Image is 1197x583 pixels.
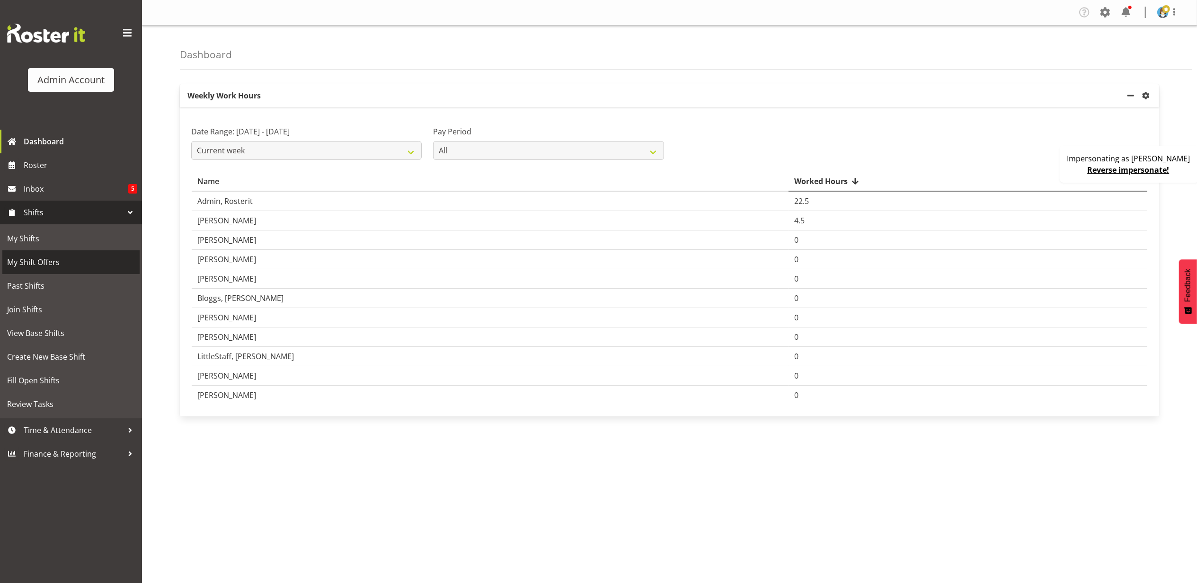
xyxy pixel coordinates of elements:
span: 0 [794,254,798,265]
span: 0 [794,293,798,303]
a: My Shifts [2,227,140,250]
td: [PERSON_NAME] [192,230,789,250]
h4: Dashboard [180,49,232,60]
span: 0 [794,332,798,342]
a: My Shift Offers [2,250,140,274]
span: 5 [128,184,137,194]
label: Pay Period [433,126,664,137]
p: Weekly Work Hours [180,84,1125,107]
span: 0 [794,235,798,245]
span: My Shifts [7,231,135,246]
span: Finance & Reporting [24,447,123,461]
span: 22.5 [794,196,809,206]
span: Name [197,176,219,187]
span: Roster [24,158,137,172]
a: Review Tasks [2,392,140,416]
td: LittleStaff, [PERSON_NAME] [192,347,789,366]
span: 0 [794,312,798,323]
td: [PERSON_NAME] [192,386,789,405]
td: Admin, Rosterit [192,192,789,211]
span: Join Shifts [7,302,135,317]
td: Bloggs, [PERSON_NAME] [192,289,789,308]
span: Fill Open Shifts [7,373,135,388]
td: [PERSON_NAME] [192,269,789,289]
span: 0 [794,371,798,381]
span: Past Shifts [7,279,135,293]
span: Review Tasks [7,397,135,411]
span: 0 [794,390,798,400]
a: Past Shifts [2,274,140,298]
img: james-lebron5de889dd599a6789a5aeb57f8f705f8c.png [1157,7,1169,18]
span: 0 [794,274,798,284]
span: Worked Hours [794,176,848,187]
a: settings [1140,90,1155,101]
label: Date Range: [DATE] - [DATE] [191,126,422,137]
a: Join Shifts [2,298,140,321]
p: Impersonating as [PERSON_NAME] [1067,153,1190,164]
button: Feedback - Show survey [1179,259,1197,324]
a: Reverse impersonate! [1088,165,1170,175]
span: Feedback [1184,269,1192,302]
span: Time & Attendance [24,423,123,437]
span: 0 [794,351,798,362]
span: 4.5 [794,215,805,226]
td: [PERSON_NAME] [192,250,789,269]
img: Rosterit website logo [7,24,85,43]
a: View Base Shifts [2,321,140,345]
div: Admin Account [37,73,105,87]
td: [PERSON_NAME] [192,327,789,347]
td: [PERSON_NAME] [192,308,789,327]
td: [PERSON_NAME] [192,366,789,386]
a: Create New Base Shift [2,345,140,369]
span: Shifts [24,205,123,220]
span: Dashboard [24,134,137,149]
span: Inbox [24,182,128,196]
span: Create New Base Shift [7,350,135,364]
td: [PERSON_NAME] [192,211,789,230]
a: minimize [1125,84,1140,107]
span: View Base Shifts [7,326,135,340]
span: My Shift Offers [7,255,135,269]
a: Fill Open Shifts [2,369,140,392]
